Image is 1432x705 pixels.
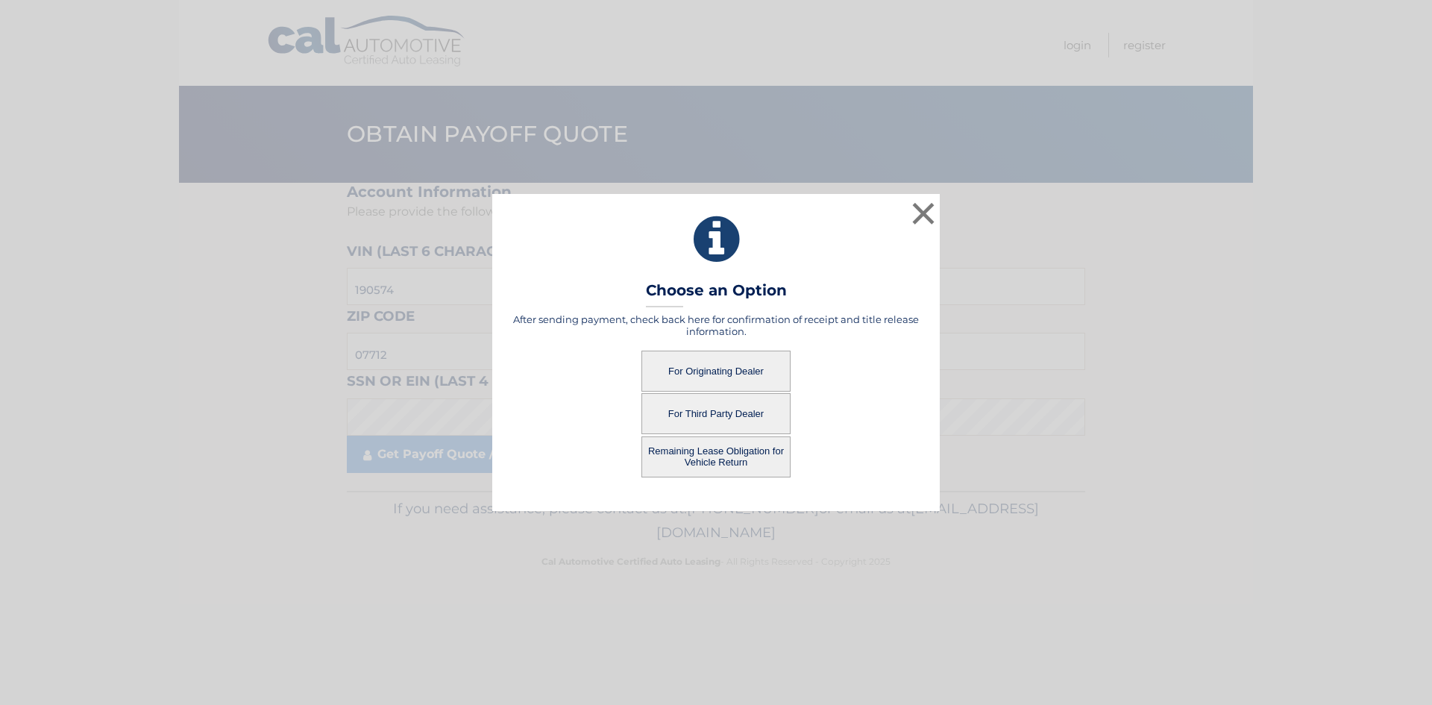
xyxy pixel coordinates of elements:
[641,436,791,477] button: Remaining Lease Obligation for Vehicle Return
[511,313,921,337] h5: After sending payment, check back here for confirmation of receipt and title release information.
[641,393,791,434] button: For Third Party Dealer
[646,281,787,307] h3: Choose an Option
[641,351,791,392] button: For Originating Dealer
[908,198,938,228] button: ×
